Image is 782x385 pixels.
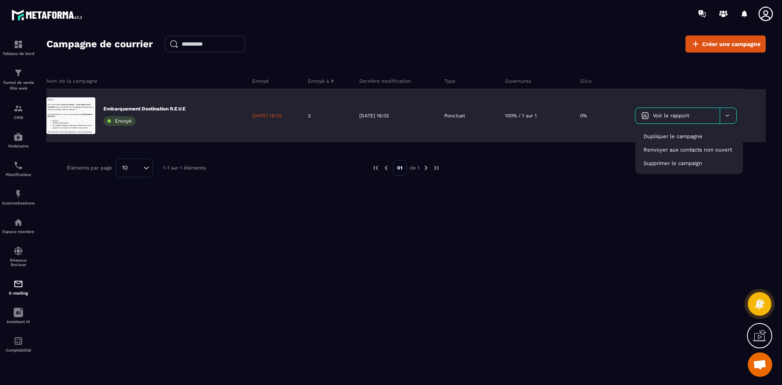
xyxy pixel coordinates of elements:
img: automations [13,132,23,142]
li: 30 jours, [20,74,159,82]
span: Dupliquer le campagne [644,133,703,139]
p: Dernière modification [359,78,411,84]
a: formationformationTunnel de vente Site web [2,62,35,97]
a: Assistant IA [2,301,35,330]
span: Renvoyer aux contacts non ouvert [644,147,732,153]
p: Type [444,78,455,84]
span: Créer une campagne [702,40,760,48]
span: Supprimer le campaign [644,160,702,166]
a: automationsautomationsEspace membre [2,211,35,240]
a: Créer une campagne [685,35,766,53]
img: automations [13,218,23,227]
img: accountant [13,336,23,346]
p: Bonjour, [4,4,159,12]
p: [DATE] 16:02 [252,112,282,119]
img: prev [372,164,380,172]
img: logo [11,7,85,22]
img: formation [13,40,23,49]
p: 0% [580,112,587,119]
p: 2 [308,112,311,119]
p: Envoyé à # [308,78,334,84]
img: formation [13,68,23,78]
h2: Campagne de courrier [46,36,153,52]
p: 100% / 1 sur 1 [505,112,537,119]
img: scheduler [13,161,23,170]
img: automations [13,189,23,199]
p: Automatisations [2,201,35,205]
input: Search for option [131,163,141,172]
p: Comptabilité [2,348,35,352]
a: formationformationTableau de bord [2,33,35,62]
img: formation [13,103,23,113]
p: de 1 [410,165,420,171]
a: automationsautomationsAutomatisations [2,183,35,211]
p: Clics [580,78,591,84]
a: schedulerschedulerPlanificateur [2,154,35,183]
p: Webinaire [2,144,35,148]
span: 10 [119,163,131,172]
p: Embarquement Destination R.E.V.E [103,106,186,112]
p: E-mailing [2,291,35,295]
p: C’est exactement ce que je vous propose avec : [4,52,159,68]
img: prev [382,164,390,172]
div: Ouvrir le chat [748,352,772,377]
img: icon [641,112,649,119]
p: Et si vous faisiez le , pour vous libérer de vos bagages émotionnels et retrouver énergie, clarté... [4,20,159,44]
p: Trois formules sont à votre disposition, selon la profondeur d’expérience que vous souhaitez vivre : [4,111,159,127]
img: next [422,164,430,172]
a: accountantaccountantComptabilité [2,330,35,359]
p: Planificateur [2,172,35,177]
p: Ponctuel [444,112,465,119]
img: next [433,164,440,172]
span: Voir le rapport [653,112,689,119]
p: Envoyé [252,78,269,84]
p: Réseaux Sociaux [2,258,35,267]
a: emailemailE-mailing [2,273,35,301]
img: email [13,279,23,289]
a: social-networksocial-networkRéseaux Sociaux [2,240,35,273]
p: Tableau de bord [2,51,35,56]
p: CRM [2,115,35,120]
a: Voir le rapport [635,108,720,123]
p: Assistant IA [2,319,35,324]
a: formationformationCRM [2,97,35,126]
p: [DATE] 16:02 [359,112,389,119]
li: 10 pays symboliques, [20,81,159,90]
strong: tour du monde… sans quitter votre quotidien [4,20,147,35]
p: 1-1 sur 1 éléments [163,165,206,171]
span: Envoyé [115,118,132,124]
p: Tunnel de vente Site web [2,80,35,91]
p: Nom de la campagne [46,78,97,84]
p: Éléments par page [67,165,112,171]
img: social-network [13,246,23,256]
div: Search for option [116,158,153,177]
p: Espace membre [2,229,35,234]
p: Ouvertures [505,78,531,84]
li: Un voyage initiatique unique pour déposer le stress, apaiser vos émotions et renaître à vous-même. [20,90,159,106]
p: 01 [393,160,407,176]
a: automationsautomationsWebinaire [2,126,35,154]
